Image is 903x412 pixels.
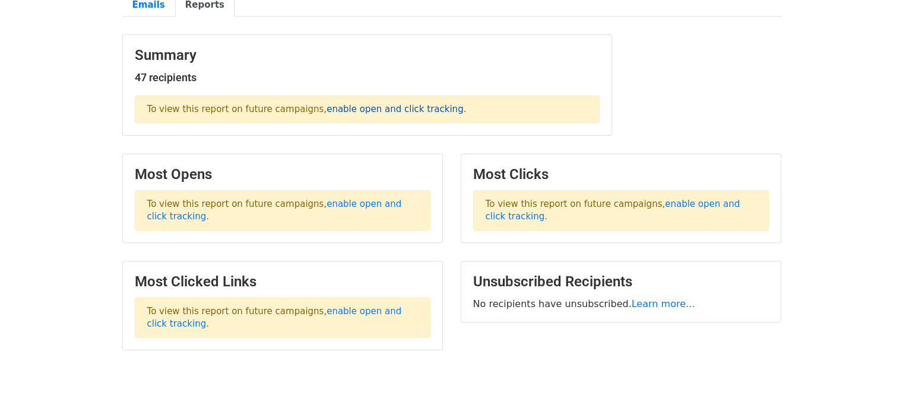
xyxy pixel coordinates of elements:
[135,71,600,84] h5: 47 recipients
[473,166,769,183] h3: Most Clicks
[327,104,463,114] a: enable open and click tracking
[632,298,695,309] a: Learn more...
[473,190,769,231] p: To view this report on future campaigns, .
[473,298,769,310] p: No recipients have unsubscribed.
[135,166,430,183] h3: Most Opens
[135,273,430,290] h3: Most Clicked Links
[135,298,430,338] p: To view this report on future campaigns, .
[135,47,600,64] h3: Summary
[135,190,430,231] p: To view this report on future campaigns, .
[135,95,600,123] p: To view this report on future campaigns, .
[844,355,903,412] iframe: Chat Widget
[473,273,769,290] h3: Unsubscribed Recipients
